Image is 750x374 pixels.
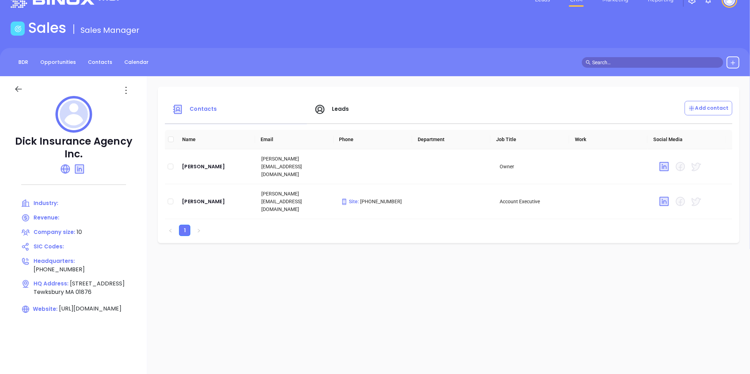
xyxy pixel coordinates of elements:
span: search [586,60,591,65]
th: Phone [334,130,412,149]
td: [PERSON_NAME][EMAIL_ADDRESS][DOMAIN_NAME] [256,149,335,184]
a: [PERSON_NAME] [182,162,250,171]
a: BDR [14,56,32,68]
span: Leads [332,105,349,113]
span: 10 [77,228,82,236]
a: [PERSON_NAME] [182,197,250,206]
span: SIC Codes: [34,243,64,250]
th: Email [255,130,333,149]
td: Account Executive [494,184,573,219]
th: Social Media [648,130,726,149]
span: [PHONE_NUMBER] [34,265,85,273]
th: Name [177,130,255,149]
button: right [193,225,204,236]
a: Opportunities [36,56,80,68]
span: Headquarters: [34,257,75,265]
th: Department [412,130,490,149]
p: Add contact [688,104,729,112]
span: Contacts [190,105,217,113]
a: 1 [179,225,190,236]
span: Sales Manager [81,25,139,36]
li: Next Page [193,225,204,236]
button: left [165,225,176,236]
a: Contacts [84,56,117,68]
span: Company size: [34,228,75,236]
td: Owner [494,149,573,184]
span: HQ Address: [34,280,69,287]
p: Dick Insurance Agency Inc. [14,135,133,161]
span: Site : [341,199,359,204]
li: Previous Page [165,225,176,236]
input: Search… [592,59,719,66]
a: Calendar [120,56,153,68]
span: Website: [21,305,58,313]
p: [PHONE_NUMBER] [341,198,409,205]
td: [PERSON_NAME][EMAIL_ADDRESS][DOMAIN_NAME] [256,184,335,219]
span: Revenue: [34,214,59,221]
span: right [197,229,201,233]
span: [STREET_ADDRESS] Tewksbury MA 01876 [34,279,125,296]
th: Work [569,130,648,149]
span: left [168,229,173,233]
th: Job Title [490,130,569,149]
img: profile logo [55,96,92,133]
span: Industry: [34,199,58,207]
h1: Sales [28,19,66,36]
span: [URL][DOMAIN_NAME] [59,305,121,313]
